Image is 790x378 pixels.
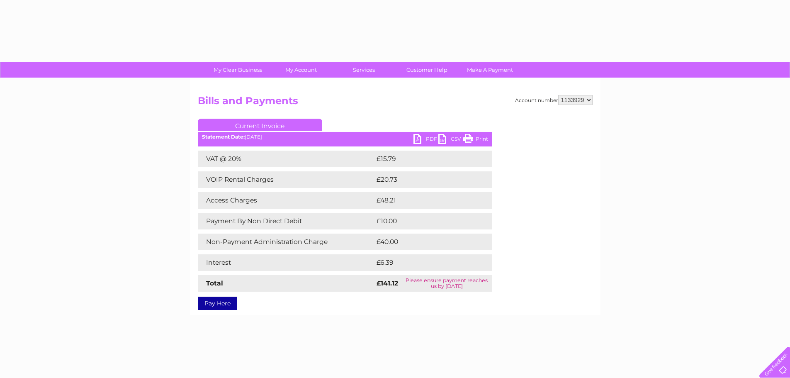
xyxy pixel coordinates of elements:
[401,275,492,292] td: Please ensure payment reaches us by [DATE]
[393,62,461,78] a: Customer Help
[202,134,245,140] b: Statement Date:
[515,95,593,105] div: Account number
[267,62,335,78] a: My Account
[198,171,374,188] td: VOIP Rental Charges
[198,192,374,209] td: Access Charges
[198,254,374,271] td: Interest
[198,213,374,229] td: Payment By Non Direct Debit
[456,62,524,78] a: Make A Payment
[374,213,475,229] td: £10.00
[413,134,438,146] a: PDF
[374,254,473,271] td: £6.39
[198,151,374,167] td: VAT @ 20%
[198,95,593,111] h2: Bills and Payments
[374,192,475,209] td: £48.21
[198,134,492,140] div: [DATE]
[198,234,374,250] td: Non-Payment Administration Charge
[374,171,475,188] td: £20.73
[438,134,463,146] a: CSV
[374,234,476,250] td: £40.00
[206,279,223,287] strong: Total
[377,279,398,287] strong: £141.12
[330,62,398,78] a: Services
[463,134,488,146] a: Print
[374,151,475,167] td: £15.79
[198,119,322,131] a: Current Invoice
[204,62,272,78] a: My Clear Business
[198,297,237,310] a: Pay Here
